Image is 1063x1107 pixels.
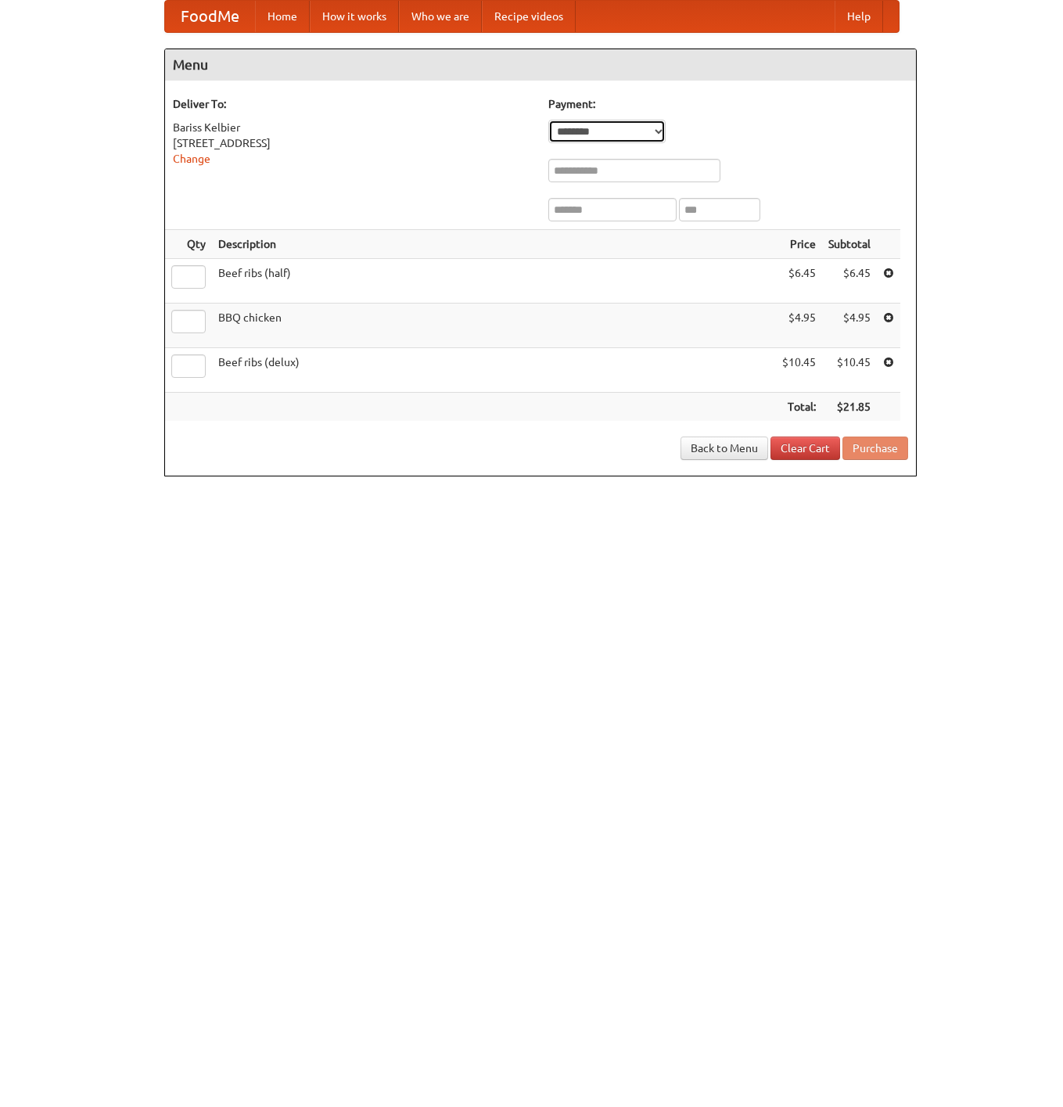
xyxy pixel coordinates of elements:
td: $6.45 [822,259,877,304]
div: Bariss Kelbier [173,120,533,135]
td: Beef ribs (half) [212,259,776,304]
a: Recipe videos [482,1,576,32]
a: Home [255,1,310,32]
td: $6.45 [776,259,822,304]
th: Price [776,230,822,259]
td: Beef ribs (delux) [212,348,776,393]
th: Qty [165,230,212,259]
div: [STREET_ADDRESS] [173,135,533,151]
td: $4.95 [776,304,822,348]
td: $10.45 [776,348,822,393]
h5: Deliver To: [173,96,533,112]
td: $4.95 [822,304,877,348]
td: $10.45 [822,348,877,393]
a: Who we are [399,1,482,32]
th: Subtotal [822,230,877,259]
a: Back to Menu [681,437,768,460]
th: Description [212,230,776,259]
a: Clear Cart [770,437,840,460]
th: Total: [776,393,822,422]
a: Change [173,153,210,165]
h4: Menu [165,49,916,81]
td: BBQ chicken [212,304,776,348]
h5: Payment: [548,96,908,112]
button: Purchase [842,437,908,460]
a: Help [835,1,883,32]
a: How it works [310,1,399,32]
a: FoodMe [165,1,255,32]
th: $21.85 [822,393,877,422]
